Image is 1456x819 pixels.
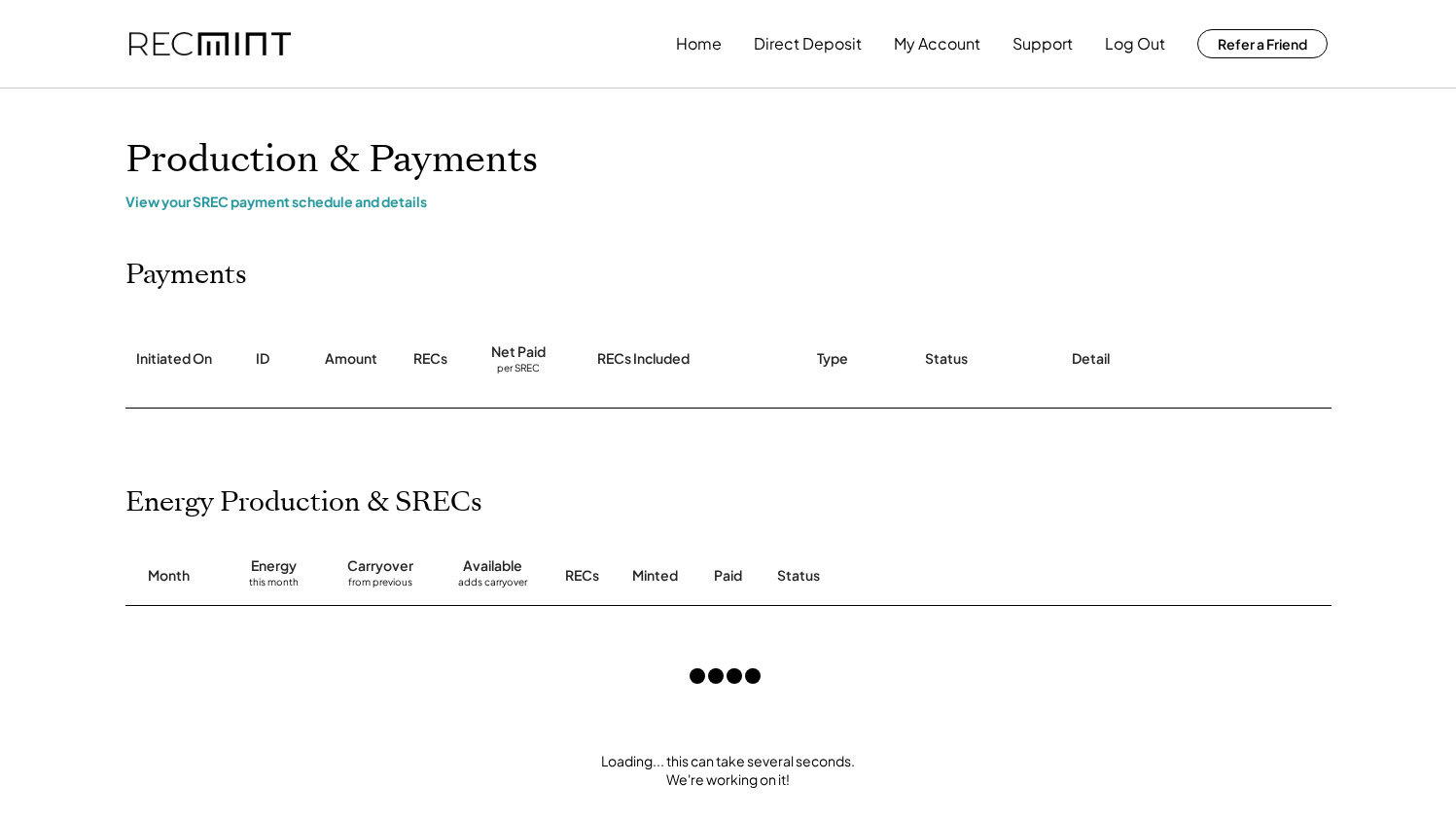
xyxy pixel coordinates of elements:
div: this month [249,576,299,595]
div: Loading... this can take several seconds. We're working on it! [106,752,1351,790]
button: Direct Deposit [754,24,862,63]
div: RECs Included [597,349,690,369]
h1: Production & Payments [125,137,1332,183]
div: Energy [251,556,297,576]
div: Carryover [347,556,413,576]
button: Home [676,24,722,63]
div: Initiated On [136,349,212,369]
div: Month [148,566,190,586]
div: Type [817,349,848,369]
h2: Payments [125,259,247,292]
button: Support [1012,24,1073,63]
div: ID [256,349,269,369]
div: View your SREC payment schedule and details [125,193,1332,210]
div: Status [925,349,968,369]
button: Refer a Friend [1197,29,1328,58]
div: Available [463,556,522,576]
div: Net Paid [491,342,546,362]
button: My Account [894,24,980,63]
h2: Energy Production & SRECs [125,486,482,519]
div: Paid [714,566,742,586]
div: Minted [632,566,678,586]
div: RECs [565,566,599,586]
div: RECs [413,349,447,369]
button: Log Out [1105,24,1165,63]
div: Amount [325,349,377,369]
img: recmint-logotype%403x.png [129,32,291,56]
div: Status [777,566,1108,586]
div: adds carryover [458,576,527,595]
div: per SREC [497,362,540,376]
div: from previous [348,576,412,595]
div: Detail [1072,349,1110,369]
